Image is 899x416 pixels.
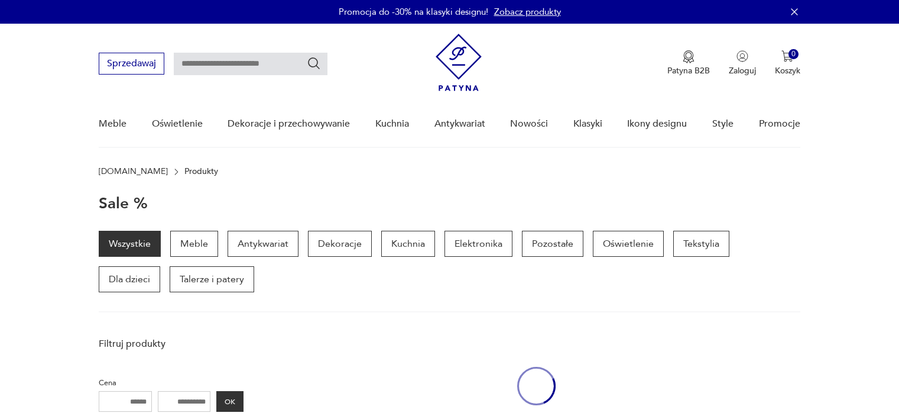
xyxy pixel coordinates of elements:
button: Szukaj [307,56,321,70]
img: Patyna - sklep z meblami i dekoracjami vintage [436,34,482,91]
a: Kuchnia [381,231,435,257]
a: Meble [170,231,218,257]
a: Pozostałe [522,231,583,257]
p: Cena [99,376,244,389]
img: Ikona koszyka [781,50,793,62]
a: Style [712,101,734,147]
a: Tekstylia [673,231,729,257]
a: Sprzedawaj [99,60,164,69]
a: Promocje [759,101,800,147]
img: Ikonka użytkownika [736,50,748,62]
p: Promocja do -30% na klasyki designu! [339,6,488,18]
img: Ikona medalu [683,50,694,63]
button: Patyna B2B [667,50,710,76]
p: Zaloguj [729,65,756,76]
h1: Sale % [99,195,148,212]
a: Dekoracje i przechowywanie [228,101,350,147]
a: Antykwariat [228,231,298,257]
a: Kuchnia [375,101,409,147]
p: Produkty [184,167,218,176]
a: Wszystkie [99,231,161,257]
a: Elektronika [444,231,512,257]
p: Koszyk [775,65,800,76]
a: Klasyki [573,101,602,147]
a: Dla dzieci [99,266,160,292]
a: Zobacz produkty [494,6,561,18]
button: 0Koszyk [775,50,800,76]
a: Antykwariat [434,101,485,147]
p: Patyna B2B [667,65,710,76]
a: Oświetlenie [152,101,203,147]
a: Dekoracje [308,231,372,257]
div: 0 [788,49,799,59]
a: Ikony designu [627,101,687,147]
button: Zaloguj [729,50,756,76]
a: [DOMAIN_NAME] [99,167,168,176]
p: Filtruj produkty [99,337,244,350]
a: Ikona medaluPatyna B2B [667,50,710,76]
a: Talerze i patery [170,266,254,292]
a: Nowości [510,101,548,147]
button: OK [216,391,244,412]
a: Meble [99,101,126,147]
button: Sprzedawaj [99,53,164,75]
a: Oświetlenie [593,231,664,257]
